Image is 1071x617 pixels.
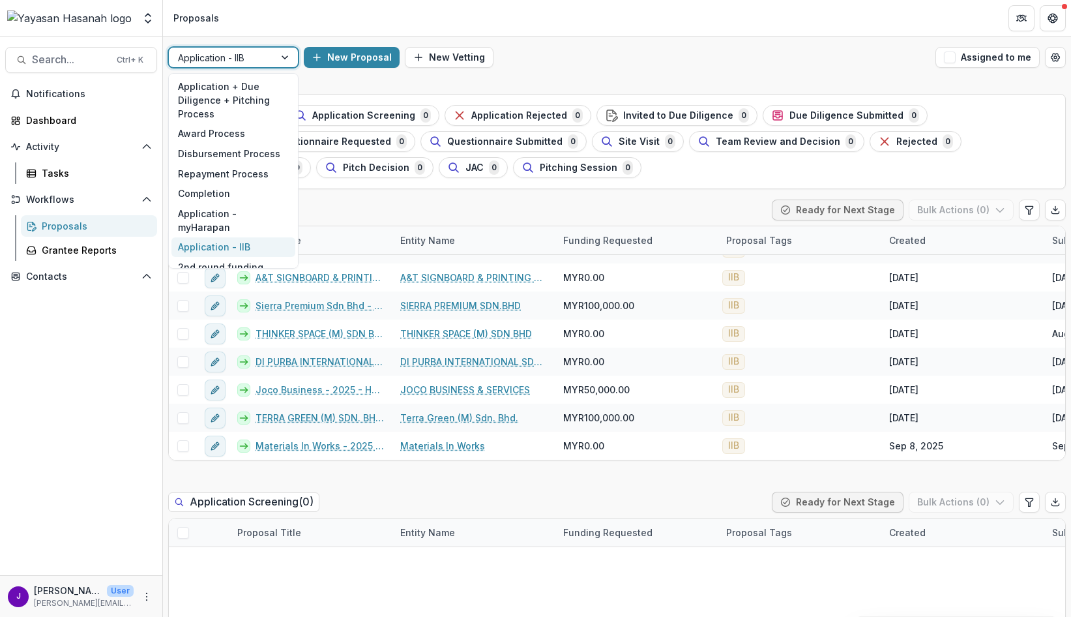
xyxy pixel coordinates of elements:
[304,47,400,68] button: New Proposal
[563,439,604,453] span: MYR0.00
[205,380,226,400] button: edit
[619,136,660,147] span: Site Visit
[205,408,226,429] button: edit
[32,53,109,66] span: Search...
[772,492,903,513] button: Ready for Next Stage
[889,355,918,369] div: [DATE]
[316,157,433,178] button: Pitch Decision0
[623,110,733,121] span: Invited to Due Diligence
[205,436,226,457] button: edit
[889,271,918,284] div: [DATE]
[171,76,295,124] div: Application + Due Diligence + Pitching Process
[171,257,295,277] div: 2nd round funding
[739,108,749,123] span: 0
[555,526,660,539] div: Funding Requested
[420,108,431,123] span: 0
[881,526,933,539] div: Created
[171,237,295,258] div: Application - IIB
[312,110,415,121] span: Application Screening
[171,124,295,144] div: Award Process
[21,239,157,261] a: Grantee Reports
[107,585,134,597] p: User
[1045,200,1066,220] button: Export table data
[26,142,136,153] span: Activity
[400,299,521,312] a: SIERRA PREMIUM SDN.BHD
[5,136,157,157] button: Open Activity
[5,110,157,131] a: Dashboard
[256,299,385,312] a: Sierra Premium Sdn Bhd - 2025 - HSEF2025 - Iskandar Investment Berhad
[1045,47,1066,68] button: Open table manager
[415,160,425,175] span: 0
[34,597,134,609] p: [PERSON_NAME][EMAIL_ADDRESS][DOMAIN_NAME]
[171,203,295,237] div: Application - myHarapan
[465,162,484,173] span: JAC
[392,519,555,547] div: Entity Name
[718,226,881,254] div: Proposal Tags
[896,136,937,147] span: Rejected
[400,439,485,453] a: Materials In Works
[229,526,309,539] div: Proposal Title
[400,383,530,397] a: JOCO BUSINESS & SERVICES
[5,83,157,104] button: Notifications
[881,519,1044,547] div: Created
[718,519,881,547] div: Proposal Tags
[21,162,157,184] a: Tasks
[171,183,295,203] div: Completion
[168,8,224,27] nav: breadcrumb
[1008,5,1034,31] button: Partners
[881,233,933,247] div: Created
[563,327,604,340] span: MYR0.00
[21,215,157,237] a: Proposals
[555,226,718,254] div: Funding Requested
[563,299,634,312] span: MYR100,000.00
[168,492,319,511] h2: Application Screening ( 0 )
[42,219,147,233] div: Proposals
[400,411,518,425] a: Terra Green (M) Sdn. Bhd.
[400,355,548,369] a: DI PURBA INTERNATIONAL SDN. BHD.
[1019,200,1040,220] button: Edit table settings
[845,134,856,149] span: 0
[229,226,392,254] div: Proposal Title
[5,47,157,73] button: Search...
[392,226,555,254] div: Entity Name
[229,519,392,547] div: Proposal Title
[206,136,391,147] span: Due Diligence Questionnaire Requested
[540,162,617,173] span: Pitching Session
[563,383,630,397] span: MYR50,000.00
[171,143,295,164] div: Disbursement Process
[889,411,918,425] div: [DATE]
[572,108,583,123] span: 0
[171,164,295,184] div: Repayment Process
[889,327,918,340] div: [DATE]
[623,160,633,175] span: 0
[26,271,136,282] span: Contacts
[405,47,493,68] button: New Vetting
[909,492,1014,513] button: Bulk Actions (0)
[205,352,226,372] button: edit
[1045,492,1066,513] button: Export table data
[139,589,154,605] button: More
[256,411,385,425] a: TERRA GREEN (M) SDN. BHD. - 2025 - HSEF2025 - Iskandar Investment Berhad
[420,131,587,152] button: Questionnaire Submitted0
[596,105,757,126] button: Invited to Due Diligence0
[471,110,567,121] span: Application Rejected
[392,233,463,247] div: Entity Name
[114,53,146,67] div: Ctrl + K
[718,526,800,539] div: Proposal Tags
[789,110,903,121] span: Due Diligence Submitted
[870,131,961,152] button: Rejected0
[16,592,21,601] div: Jeffrey
[5,189,157,210] button: Open Workflows
[568,134,578,149] span: 0
[447,136,563,147] span: Questionnaire Submitted
[256,355,385,369] a: DI PURBA INTERNATIONAL SDN. BHD. - 2025 - HSEF2025 - Iskandar Investment Berhad
[563,271,604,284] span: MYR0.00
[592,131,684,152] button: Site Visit0
[205,295,226,316] button: edit
[563,411,634,425] span: MYR100,000.00
[1019,492,1040,513] button: Edit table settings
